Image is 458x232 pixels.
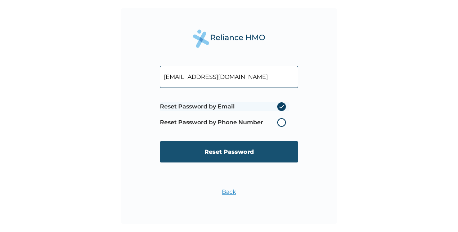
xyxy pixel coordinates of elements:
[160,66,298,88] input: Your Enrollee ID or Email Address
[160,99,289,130] span: Password reset method
[222,188,236,195] a: Back
[160,102,289,111] label: Reset Password by Email
[160,141,298,162] input: Reset Password
[160,118,289,127] label: Reset Password by Phone Number
[193,30,265,48] img: Reliance Health's Logo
